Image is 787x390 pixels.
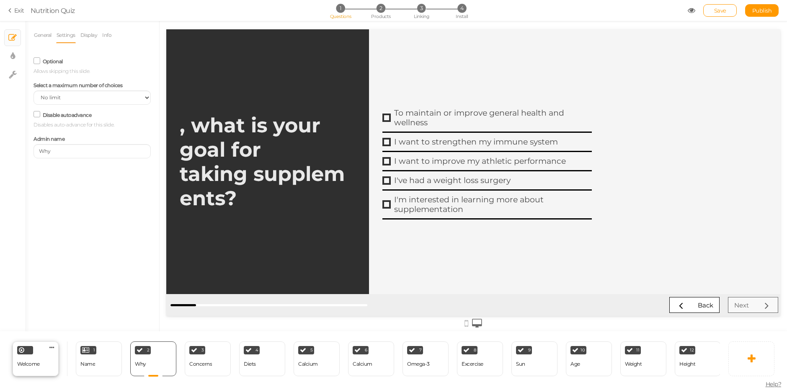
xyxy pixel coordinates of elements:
[34,121,114,128] span: Disables auto-advance for this slide.
[361,4,400,13] li: 2 Products
[403,341,449,376] div: 7 Omega-3
[102,27,112,43] a: Info
[402,4,441,13] li: 3 Linking
[570,361,580,367] div: Age
[348,341,394,376] div: 6 Calcium
[330,13,351,19] span: Questions
[625,361,642,367] div: Weight
[516,361,525,367] div: Sun
[581,348,585,352] span: 10
[201,348,204,352] span: 3
[371,13,391,19] span: Products
[228,165,426,185] div: I'm interested in learning more about supplementation
[528,348,531,352] span: 9
[228,108,426,117] div: I want to strengthen my immune system
[456,13,468,19] span: Install
[620,341,666,376] div: 11 Weight
[377,4,385,13] span: 2
[353,361,372,367] div: Calcium
[43,58,63,65] label: Optional
[462,361,483,367] div: Excercise
[56,27,76,43] a: Settings
[228,79,426,98] div: To maintain or improve general health and wellness
[714,7,726,14] span: Save
[414,13,429,19] span: Linking
[298,361,318,367] div: Calcium
[294,341,340,376] div: 5 Calcium
[474,348,476,352] span: 8
[93,348,95,352] span: 1
[752,7,772,14] span: Publish
[636,348,639,352] span: 11
[703,4,737,17] div: Save
[31,5,75,15] div: Nutrition Quiz
[690,348,694,352] span: 12
[457,341,503,376] div: 8 Excercise
[511,341,557,376] div: 9 Sun
[239,341,285,376] div: 4 Diets
[228,146,426,156] div: I've had a weight loss surgery
[419,348,422,352] span: 7
[147,348,150,352] span: 2
[675,341,721,376] div: 12 Height
[166,29,780,316] iframe: To enrich screen reader interactions, please activate Accessibility in Grammarly extension settings
[365,348,367,352] span: 6
[532,272,547,280] div: Back
[34,68,90,74] span: Allows skipping this slide.
[407,361,430,367] div: Omega-3
[310,348,313,352] span: 5
[336,4,345,13] span: 1
[679,361,695,367] div: Height
[43,112,92,118] label: Disable autoadvance
[80,361,95,367] div: Name
[130,341,176,376] div: 2 Why
[244,361,256,367] div: Diets
[228,127,426,137] div: I want to improve my athletic performance
[8,6,24,15] a: Exit
[457,4,466,13] span: 4
[321,4,360,13] li: 1 Questions
[185,341,231,376] div: 3 Concerns
[417,4,426,13] span: 3
[13,341,59,376] div: Welcome
[442,4,481,13] li: 4 Install
[34,136,65,142] span: Admin name
[255,348,258,352] span: 4
[189,361,212,367] div: Concerns
[135,361,146,367] div: Why
[34,27,52,43] a: General
[566,341,612,376] div: 10 Age
[766,380,782,388] span: Help?
[17,361,40,367] span: Welcome
[34,82,122,88] label: Select a maximum number of choices
[80,27,98,43] a: Display
[76,341,122,376] div: 1 Name
[34,144,151,158] input: Admin name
